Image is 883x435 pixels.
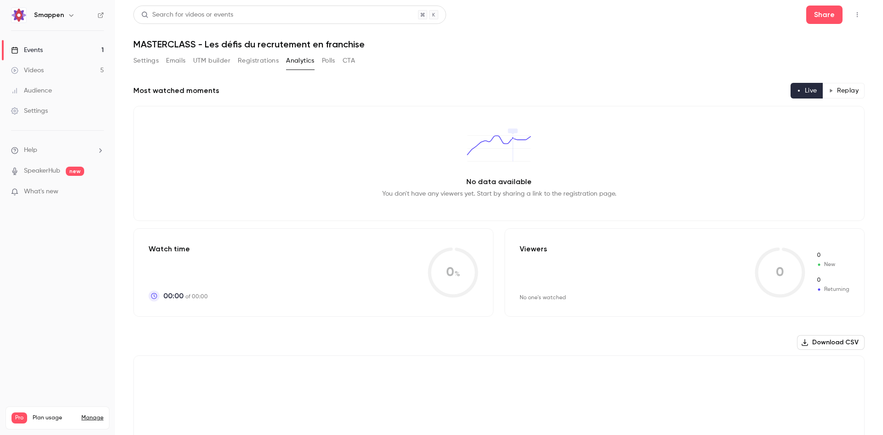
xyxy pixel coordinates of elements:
[11,145,104,155] li: help-dropdown-opener
[163,290,183,302] span: 00:00
[791,83,823,99] button: Live
[520,294,566,302] div: No one's watched
[24,145,37,155] span: Help
[382,189,616,198] p: You don't have any viewers yet. Start by sharing a link to the registration page.
[193,53,230,68] button: UTM builder
[166,53,185,68] button: Emails
[163,290,208,302] p: of 00:00
[11,46,43,55] div: Events
[286,53,315,68] button: Analytics
[24,187,58,197] span: What's new
[11,106,48,116] div: Settings
[133,53,159,68] button: Settings
[11,8,26,23] img: Smappen
[343,53,355,68] button: CTA
[24,166,60,176] a: SpeakerHub
[466,176,532,187] p: No data available
[11,86,52,95] div: Audience
[141,10,233,20] div: Search for videos or events
[816,261,849,269] span: New
[816,285,849,294] span: Returning
[133,85,219,96] h2: Most watched moments
[66,167,84,176] span: new
[34,11,64,20] h6: Smappen
[238,53,279,68] button: Registrations
[93,188,104,196] iframe: Noticeable Trigger
[133,39,865,50] h1: MASTERCLASS - Les défis du recrutement en franchise
[797,335,865,350] button: Download CSV
[816,251,849,260] span: New
[322,53,335,68] button: Polls
[11,412,27,423] span: Pro
[33,414,76,422] span: Plan usage
[823,83,865,99] button: Replay
[11,66,44,75] div: Videos
[149,244,208,255] p: Watch time
[81,414,103,422] a: Manage
[520,244,547,255] p: Viewers
[816,276,849,284] span: Returning
[806,6,843,24] button: Share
